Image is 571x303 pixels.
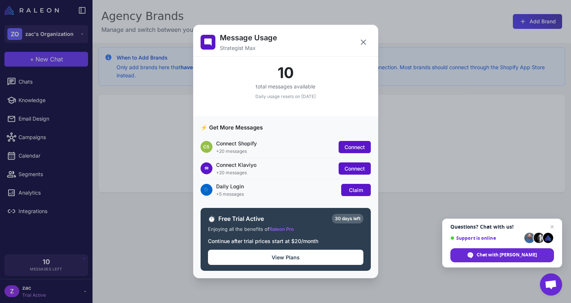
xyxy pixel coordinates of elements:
[208,226,363,233] div: Enjoying all the benefits of
[345,165,365,172] span: Connect
[216,139,335,147] div: Connect Shopify
[216,161,335,169] div: Connect Klaviyo
[339,162,371,175] button: Connect
[216,182,337,190] div: Daily Login
[256,83,315,90] span: total messages available
[450,248,554,262] span: Chat with [PERSON_NAME]
[220,32,277,43] h2: Message Usage
[341,184,371,196] button: Claim
[201,184,212,196] div: 🔵
[255,94,316,99] span: Daily usage resets on [DATE]
[332,214,363,223] div: 30 days left
[345,144,365,150] span: Connect
[450,224,554,230] span: Questions? Chat with us!
[201,124,371,132] h3: ⚡ Get More Messages
[349,187,363,193] span: Claim
[201,162,212,174] div: ✉
[208,214,215,223] span: ⏱️
[220,44,277,52] p: Strategist Max
[339,141,371,153] button: Connect
[540,273,562,296] a: Open chat
[450,235,522,241] span: Support is online
[218,214,329,223] span: Free Trial Active
[208,250,363,265] button: View Plans
[201,65,371,80] div: 10
[477,252,537,258] span: Chat with [PERSON_NAME]
[208,238,318,244] span: Continue after trial prices start at $20/month
[201,141,212,153] div: CS
[216,191,337,198] div: +5 messages
[216,148,335,155] div: +20 messages
[269,226,294,232] span: Raleon Pro
[216,169,335,176] div: +20 messages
